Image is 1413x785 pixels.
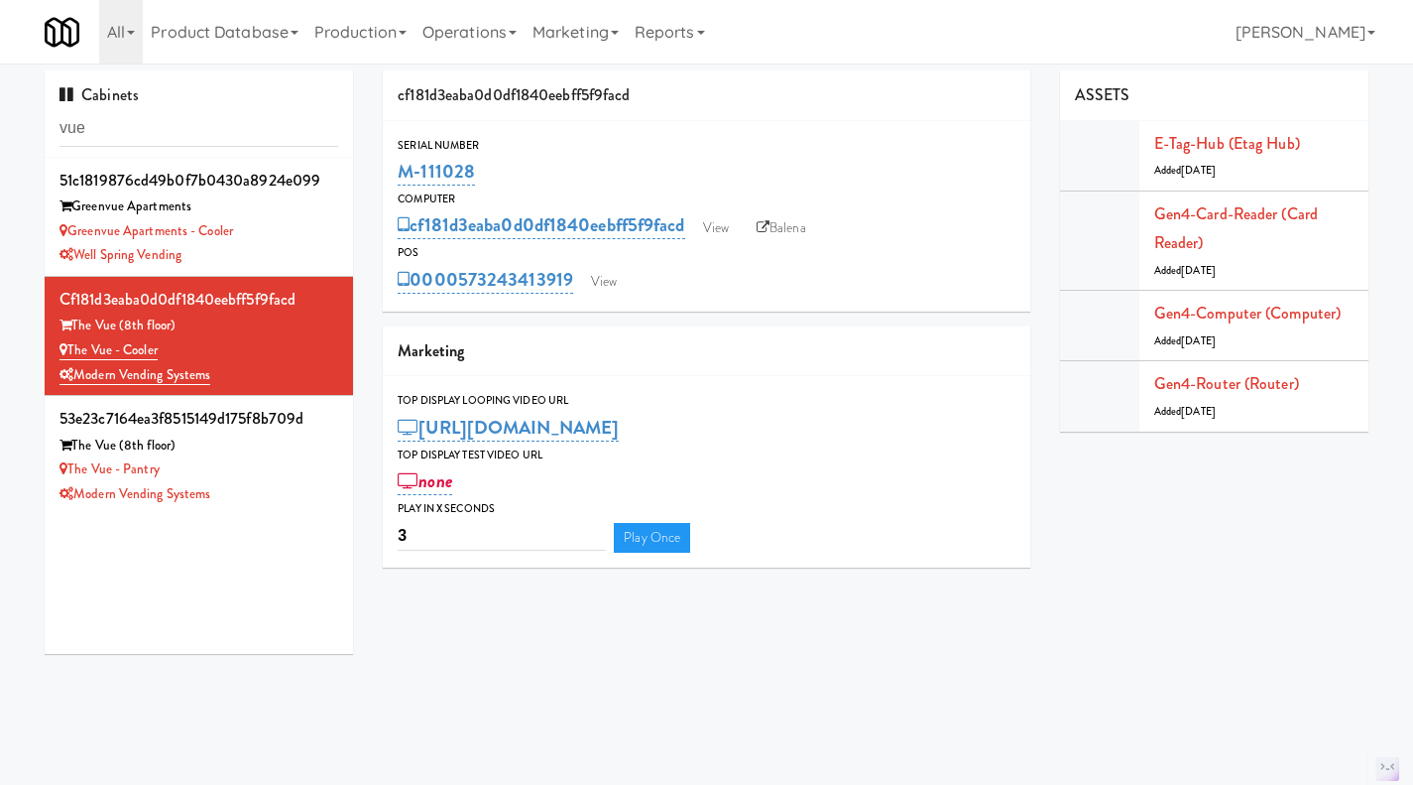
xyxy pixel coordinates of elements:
[398,467,452,495] a: none
[1181,163,1216,178] span: [DATE]
[1154,263,1216,278] span: Added
[45,158,353,277] li: 51c1819876cd49b0f7b0430a8924e099Greenvue Apartments Greenvue Apartments - CoolerWell Spring Vending
[1154,372,1299,395] a: Gen4-router (Router)
[59,365,210,385] a: Modern Vending Systems
[1154,302,1341,325] a: Gen4-computer (Computer)
[614,523,690,553] a: Play Once
[1075,83,1130,106] span: ASSETS
[398,243,1015,263] div: POS
[1154,404,1216,419] span: Added
[1181,263,1216,278] span: [DATE]
[1181,333,1216,348] span: [DATE]
[1154,202,1318,255] a: Gen4-card-reader (Card Reader)
[59,166,338,196] div: 51c1819876cd49b0f7b0430a8924e099
[59,83,139,106] span: Cabinets
[1181,404,1216,419] span: [DATE]
[45,277,353,396] li: cf181d3eaba0d0df1840eebff5f9facdThe Vue (8th floor) The Vue - CoolerModern Vending Systems
[398,190,1015,209] div: Computer
[45,396,353,514] li: 53e23c7164ea3f8515149d175f8b709dThe Vue (8th floor) The Vue - PantryModern Vending Systems
[1154,163,1216,178] span: Added
[398,339,464,362] span: Marketing
[1154,132,1300,155] a: E-tag-hub (Etag Hub)
[59,285,338,315] div: cf181d3eaba0d0df1840eebff5f9facd
[398,499,1015,519] div: Play in X seconds
[1154,333,1216,348] span: Added
[747,213,816,243] a: Balena
[45,15,79,50] img: Micromart
[398,211,684,239] a: cf181d3eaba0d0df1840eebff5f9facd
[398,136,1015,156] div: Serial Number
[59,195,338,219] div: Greenvue Apartments
[59,245,181,264] a: Well Spring Vending
[59,314,338,338] div: The Vue (8th floor)
[59,221,233,240] a: Greenvue Apartments - Cooler
[59,459,160,478] a: The Vue - Pantry
[59,434,338,458] div: The Vue (8th floor)
[581,267,627,297] a: View
[398,391,1015,411] div: Top Display Looping Video Url
[59,110,338,147] input: Search cabinets
[398,266,573,294] a: 0000573243413919
[59,484,210,503] a: Modern Vending Systems
[383,70,1030,121] div: cf181d3eaba0d0df1840eebff5f9facd
[59,340,158,360] a: The Vue - Cooler
[398,158,475,186] a: M-111028
[398,446,1015,465] div: Top Display Test Video Url
[693,213,739,243] a: View
[59,404,338,434] div: 53e23c7164ea3f8515149d175f8b709d
[398,414,619,442] a: [URL][DOMAIN_NAME]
